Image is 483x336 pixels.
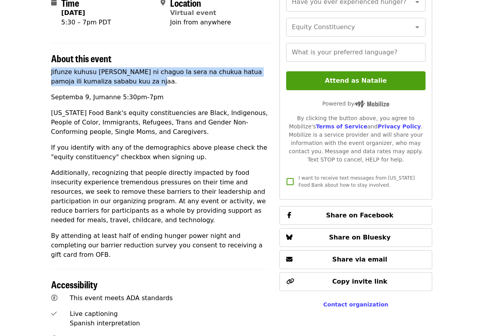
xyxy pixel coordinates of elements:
[170,9,217,17] a: Virtual event
[412,22,423,33] button: Open
[332,256,387,263] span: Share via email
[51,93,270,102] p: Septemba 9, Jumanne 5:30pm-7pm
[279,206,432,225] button: Share on Facebook
[70,294,173,302] span: This event meets ADA standards
[322,100,389,107] span: Powered by
[316,123,367,130] a: Terms of Service
[61,9,85,17] strong: [DATE]
[286,43,425,62] input: What is your preferred language?
[51,108,270,137] p: [US_STATE] Food Bank's equity constituencies are Black, Indigenous, People of Color, Immigrants, ...
[70,319,270,328] div: Spanish interpretation
[51,168,270,225] p: Additionally, recognizing that people directly impacted by food insecurity experience tremendous ...
[51,51,111,65] span: About this event
[279,250,432,269] button: Share via email
[51,231,270,260] p: By attending at least half of ending hunger power night and completing our barrier reduction surv...
[286,71,425,90] button: Attend as Natalie
[323,301,388,308] a: Contact organization
[51,294,57,302] i: universal-access icon
[354,100,389,108] img: Powered by Mobilize
[61,18,111,27] div: 5:30 – 7pm PDT
[51,277,98,291] span: Accessibility
[51,310,57,317] i: check icon
[286,114,425,164] div: By clicking the button above, you agree to Mobilize's and . Mobilize is a service provider and wi...
[329,234,391,241] span: Share on Bluesky
[332,278,387,285] span: Copy invite link
[326,212,393,219] span: Share on Facebook
[170,19,231,26] span: Join from anywhere
[51,143,270,162] p: If you identify with any of the demographics above please check the "equity constituency" checkbo...
[378,123,421,130] a: Privacy Policy
[70,309,270,319] div: Live captioning
[279,228,432,247] button: Share on Bluesky
[298,175,415,188] span: I want to receive text messages from [US_STATE] Food Bank about how to stay involved.
[279,272,432,291] button: Copy invite link
[51,67,270,86] p: Jifunze kuhusu [PERSON_NAME] ni chaguo la sera na chukua hatua pamoja ili kumaliza sababu kuu za ...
